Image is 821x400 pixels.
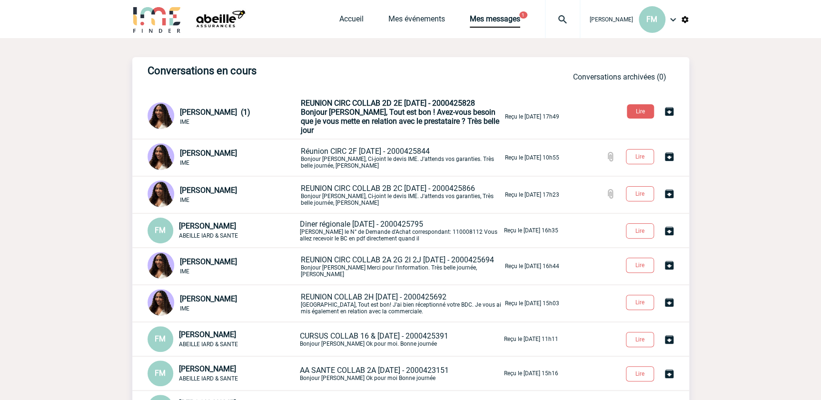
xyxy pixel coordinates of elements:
span: IME [180,160,189,166]
img: Archiver la conversation [663,260,675,271]
span: [PERSON_NAME] [180,294,237,303]
span: [PERSON_NAME] [590,16,633,23]
span: REUNION COLLAB 2H [DATE] - 2000425692 [301,292,446,301]
button: Lire [626,258,654,273]
p: Reçu le [DATE] 17h49 [505,113,559,120]
img: Archiver la conversation [663,106,675,117]
a: Conversations archivées (0) [573,72,666,81]
div: Conversation privée : Client - Agence [148,218,298,243]
button: 1 [519,11,527,19]
a: Accueil [339,14,364,28]
button: Lire [626,186,654,201]
span: [PERSON_NAME] [180,149,237,158]
a: Lire [618,297,663,306]
span: Réunion CIRC 2F [DATE] - 2000425844 [301,147,430,156]
a: [PERSON_NAME] IME REUNION CIRC COLLAB 2A 2G 2I 2J [DATE] - 2000425694Bonjour [PERSON_NAME] Merci ... [148,261,559,270]
button: Lire [626,295,654,310]
p: Reçu le [DATE] 11h11 [504,336,558,342]
span: FM [155,334,166,343]
img: Archiver la conversation [663,297,675,308]
button: Lire [627,104,654,119]
a: Lire [618,369,663,378]
img: Archiver la conversation [663,225,675,237]
div: Conversation privée : Client - Agence [148,252,299,280]
a: Lire [618,226,663,235]
a: Lire [618,334,663,343]
img: Archiver la conversation [663,368,675,380]
a: Lire [618,260,663,269]
p: Reçu le [DATE] 15h03 [505,300,559,307]
p: Reçu le [DATE] 10h55 [505,154,559,161]
img: Archiver la conversation [663,188,675,200]
p: [GEOGRAPHIC_DATA], Tout est bon! J'ai bien réceptionné votre BDC. Je vous ai mis également en rel... [301,292,503,315]
a: Mes messages [470,14,520,28]
button: Lire [626,149,654,164]
span: ABEILLE IARD & SANTE [179,341,238,348]
span: IME [180,268,189,275]
span: Diner régionale [DATE] - 2000425795 [300,220,423,229]
p: Reçu le [DATE] 16h44 [505,263,559,270]
button: Lire [626,223,654,239]
a: Mes événements [388,14,445,28]
p: Bonjour [PERSON_NAME] Ok pour moi. Bonne journée [300,331,502,347]
span: FM [155,226,166,235]
span: AA SANTE COLLAB 2A [DATE] - 2000423151 [300,366,449,375]
button: Lire [626,332,654,347]
span: [PERSON_NAME] [180,186,237,195]
div: Conversation privée : Client - Agence [148,326,298,352]
a: [PERSON_NAME] IME REUNION CIRC COLLAB 2B 2C [DATE] - 2000425866Bonjour [PERSON_NAME], Ci-joint le... [148,190,559,199]
a: FM [PERSON_NAME] ABEILLE IARD & SANTE Diner régionale [DATE] - 2000425795[PERSON_NAME] le N° de D... [148,225,558,234]
img: 131234-0.jpg [148,180,174,207]
span: REUNION CIRC COLLAB 2A 2G 2I 2J [DATE] - 2000425694 [301,255,494,264]
p: Bonjour [PERSON_NAME], Ci-joint le devis IME. J'attends vos garanties, Très belle journée, [PERSO... [301,184,503,206]
span: IME [180,305,189,312]
span: FM [646,15,657,24]
a: Lire [618,189,663,198]
a: FM [PERSON_NAME] ABEILLE IARD & SANTE CURSUS COLLAB 16 & [DATE] - 2000425391Bonjour [PERSON_NAME]... [148,334,558,343]
span: [PERSON_NAME] [179,221,236,230]
span: ABEILLE IARD & SANTE [179,232,238,239]
span: [PERSON_NAME] [179,330,236,339]
div: Conversation privée : Client - Agence [148,289,299,318]
img: 131234-0.jpg [148,102,174,129]
span: IME [180,119,189,125]
span: FM [155,369,166,378]
span: Bonjour [PERSON_NAME], Tout est bon ! Avez-vous besoin que je vous mette en relation avec le pres... [301,108,499,135]
button: Lire [626,366,654,381]
p: Reçu le [DATE] 15h16 [504,370,558,377]
p: Bonjour [PERSON_NAME] Merci pour l'information. Très belle journée, [PERSON_NAME] [301,255,503,278]
span: REUNION CIRC COLLAB 2D 2E [DATE] - 2000425828 [301,99,475,108]
p: Reçu le [DATE] 17h23 [505,191,559,198]
a: Lire [619,106,663,115]
span: ABEILLE IARD & SANTE [179,375,238,382]
div: Conversation privée : Client - Agence [148,102,299,131]
img: Archiver la conversation [663,151,675,162]
img: 131234-0.jpg [148,289,174,316]
h3: Conversations en cours [148,65,433,77]
a: Lire [618,151,663,160]
span: [PERSON_NAME] [179,364,236,373]
div: Conversation privée : Client - Agence [148,360,298,386]
a: FM [PERSON_NAME] ABEILLE IARD & SANTE AA SANTE COLLAB 2A [DATE] - 2000423151Bonjour [PERSON_NAME]... [148,368,558,377]
p: [PERSON_NAME] le N° de Demande d'Achat correspondant: 110008112 Vous allez recevoir le BC en pdf ... [300,220,502,242]
img: 131234-0.jpg [148,252,174,279]
span: [PERSON_NAME] [180,257,237,266]
img: IME-Finder [132,6,182,33]
span: REUNION CIRC COLLAB 2B 2C [DATE] - 2000425866 [301,184,475,193]
span: CURSUS COLLAB 16 & [DATE] - 2000425391 [300,331,448,340]
div: Conversation privée : Client - Agence [148,143,299,172]
p: Bonjour [PERSON_NAME], Ci-joint le devis IME. J'attends vos garanties. Très belle journée, [PERSO... [301,147,503,169]
div: Conversation privée : Client - Agence [148,180,299,209]
img: Archiver la conversation [663,334,675,345]
a: [PERSON_NAME] (1) IME REUNION CIRC COLLAB 2D 2E [DATE] - 2000425828Bonjour [PERSON_NAME], Tout es... [148,111,559,120]
a: [PERSON_NAME] IME REUNION COLLAB 2H [DATE] - 2000425692[GEOGRAPHIC_DATA], Tout est bon! J'ai bien... [148,298,559,307]
span: IME [180,197,189,203]
span: [PERSON_NAME] (1) [180,108,250,117]
p: Bonjour [PERSON_NAME] Ok pour moi Bonne journée [300,366,502,381]
a: [PERSON_NAME] IME Réunion CIRC 2F [DATE] - 2000425844Bonjour [PERSON_NAME], Ci-joint le devis IME... [148,152,559,161]
img: 131234-0.jpg [148,143,174,170]
p: Reçu le [DATE] 16h35 [504,227,558,234]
